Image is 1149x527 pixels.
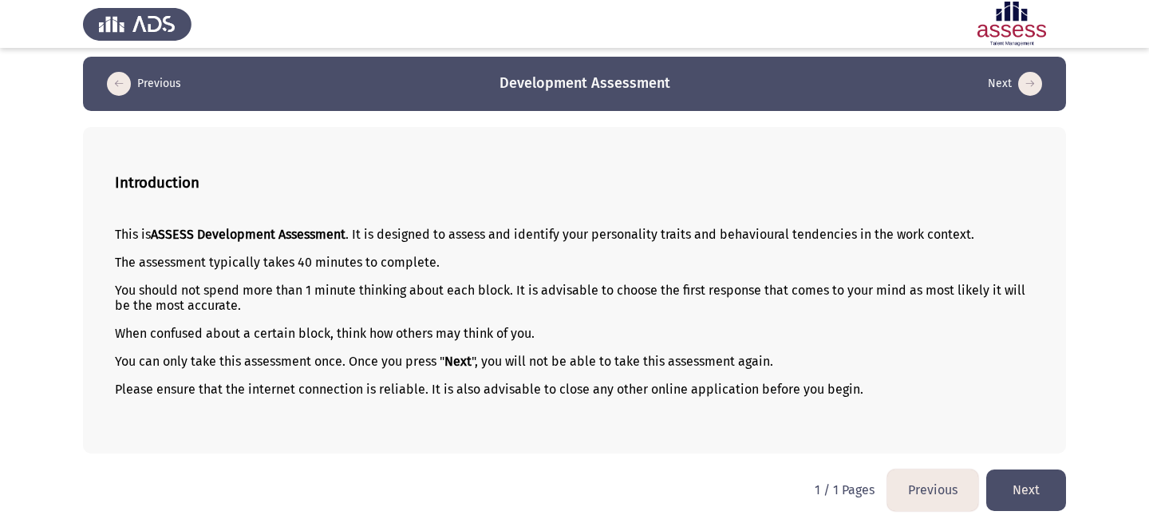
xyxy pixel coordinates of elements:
[83,2,191,46] img: Assess Talent Management logo
[444,354,472,369] b: Next
[958,2,1066,46] img: Assessment logo of Development Assessment R1 (EN/AR)
[115,283,1034,313] p: You should not spend more than 1 minute thinking about each block. It is advisable to choose the ...
[115,174,199,192] b: Introduction
[115,255,1034,270] p: The assessment typically takes 40 minutes to complete.
[102,71,186,97] button: load previous page
[151,227,345,242] b: ASSESS Development Assessment
[115,382,1034,397] p: Please ensure that the internet connection is reliable. It is also advisable to close any other o...
[986,470,1066,510] button: load next page
[115,354,1034,369] p: You can only take this assessment once. Once you press " ", you will not be able to take this ass...
[983,71,1047,97] button: load next page
[115,326,1034,341] p: When confused about a certain block, think how others may think of you.
[499,73,670,93] h3: Development Assessment
[887,470,978,510] button: load previous page
[815,482,875,497] p: 1 / 1 Pages
[115,227,1034,242] p: This is . It is designed to assess and identify your personality traits and behavioural tendencie...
